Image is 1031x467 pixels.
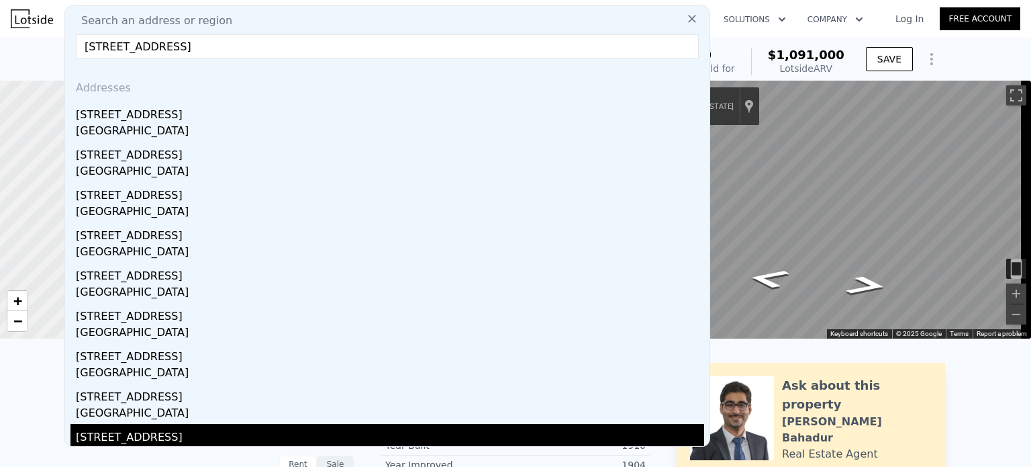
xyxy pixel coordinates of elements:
a: Free Account [940,7,1020,30]
span: © 2025 Google [896,330,942,337]
a: Zoom out [7,311,28,331]
div: Lotside ARV [768,62,844,75]
span: Search an address or region [70,13,232,29]
button: Zoom out [1006,304,1026,325]
div: Addresses [70,69,704,101]
button: Toggle motion tracking [1006,259,1026,279]
div: [GEOGRAPHIC_DATA] [76,244,704,263]
div: [GEOGRAPHIC_DATA] [76,405,704,424]
div: [STREET_ADDRESS] [76,343,704,365]
div: [GEOGRAPHIC_DATA] [76,123,704,142]
div: [STREET_ADDRESS] [76,222,704,244]
div: [GEOGRAPHIC_DATA] [76,163,704,182]
div: [STREET_ADDRESS] [76,424,704,445]
button: Toggle fullscreen view [1006,85,1026,105]
div: [STREET_ADDRESS] [76,303,704,325]
input: Enter an address, city, region, neighborhood or zip code [76,34,699,58]
a: Show location on map [744,99,754,114]
span: − [13,312,22,329]
div: [GEOGRAPHIC_DATA] [76,204,704,222]
button: Company [797,7,874,32]
button: SAVE [866,47,913,71]
button: Zoom in [1006,284,1026,304]
a: Log In [879,12,940,26]
button: Solutions [713,7,797,32]
div: [GEOGRAPHIC_DATA] [76,445,704,464]
div: Real Estate Agent [782,446,878,462]
div: [PERSON_NAME] Bahadur [782,414,932,446]
span: + [13,292,22,309]
path: Go North, 17th Ave NW [828,271,905,300]
path: Go South, 17th Ave NW [730,264,807,293]
div: [GEOGRAPHIC_DATA] [76,325,704,343]
div: Ask about this property [782,376,932,414]
button: Keyboard shortcuts [830,329,888,339]
div: [GEOGRAPHIC_DATA] [76,365,704,384]
div: Off Market, last sold for [625,62,735,75]
div: [STREET_ADDRESS] [76,384,704,405]
button: Show Options [918,46,945,73]
div: [STREET_ADDRESS] [76,142,704,163]
a: Report a problem [977,330,1027,337]
div: [STREET_ADDRESS] [76,263,704,284]
div: Street View [614,81,1031,339]
a: Terms (opens in new tab) [950,330,969,337]
a: Zoom in [7,291,28,311]
img: Lotside [11,9,53,28]
span: $1,091,000 [768,48,844,62]
div: [GEOGRAPHIC_DATA] [76,284,704,303]
div: [STREET_ADDRESS] [76,182,704,204]
div: [STREET_ADDRESS] [76,101,704,123]
div: Map [614,81,1031,339]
